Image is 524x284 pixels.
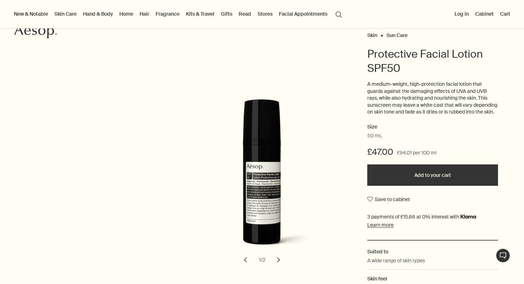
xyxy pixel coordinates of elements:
a: Facial Appointments [277,9,329,19]
span: £47.00 [367,146,393,158]
p: A medium-weight, high-protection facial lotion that guards against the damaging effects of UVA an... [367,81,498,116]
a: Hand & Body [82,9,114,19]
button: Cart [499,9,512,19]
button: Live Assistance [496,248,510,263]
a: Sun Care [386,32,408,35]
img: Back of Protective Facial Lotion SPF50 in a black plastic bottle. [186,99,342,259]
a: Home [118,9,135,19]
div: Protective Facial Lotion SPF50 [175,99,349,268]
a: Read [237,9,253,19]
a: Hair [138,9,151,19]
span: 50 mL [367,132,382,140]
button: Stores [256,9,274,19]
h2: Suited to [367,248,498,256]
button: New & Notable [12,9,50,19]
a: Cabinet [474,9,495,19]
p: A wide range of skin types [367,257,425,264]
button: next slide [271,252,286,268]
h2: Skin feel [367,275,498,283]
a: Fragrance [154,9,181,19]
span: £94.01 per 100 ml [397,149,436,157]
button: previous slide [238,252,253,268]
svg: Aesop [14,25,57,39]
a: Kits & Travel [185,9,216,19]
a: Gifts [219,9,234,19]
a: Skin Care [53,9,78,19]
button: Add to your cart - £47.00 [367,164,498,186]
button: Open search [332,7,345,21]
h1: Protective Facial Lotion SPF50 [367,47,498,75]
a: Skin [367,32,377,35]
button: Log in [453,9,470,19]
a: Aesop [12,23,59,42]
h2: Size [367,123,498,131]
button: Save to cabinet [367,193,410,206]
